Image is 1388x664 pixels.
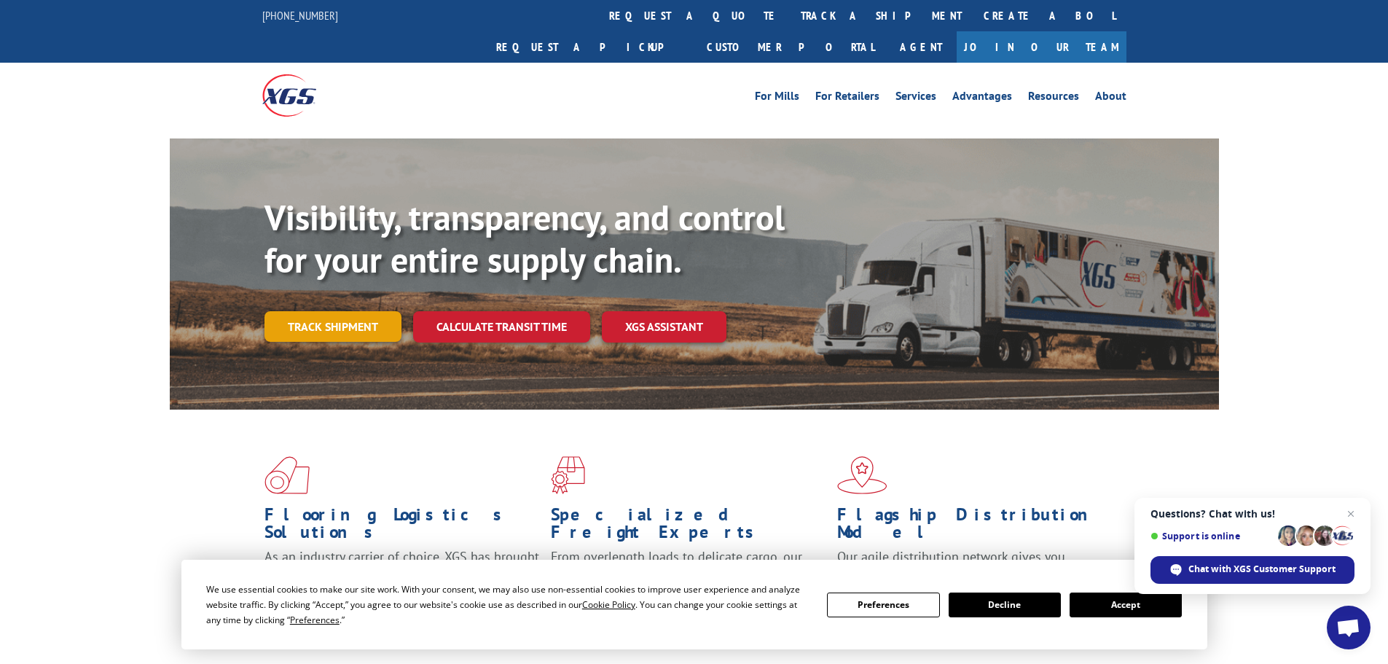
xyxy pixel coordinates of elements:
span: Support is online [1150,531,1273,542]
b: Visibility, transparency, and control for your entire supply chain. [264,195,785,282]
span: Close chat [1342,505,1360,523]
span: As an industry carrier of choice, XGS has brought innovation and dedication to flooring logistics... [264,548,539,600]
div: Chat with XGS Customer Support [1150,556,1354,584]
div: We use essential cookies to make our site work. With your consent, we may also use non-essential ... [206,582,809,628]
a: For Retailers [815,90,879,106]
p: From overlength loads to delicate cargo, our experienced staff knows the best way to move your fr... [551,548,826,613]
a: Request a pickup [485,31,696,63]
a: Customer Portal [696,31,885,63]
a: XGS ASSISTANT [602,311,726,343]
span: Questions? Chat with us! [1150,508,1354,520]
h1: Specialized Freight Experts [551,506,826,548]
a: Services [895,90,936,106]
span: Preferences [290,614,340,626]
a: Agent [885,31,957,63]
button: Accept [1070,593,1182,617]
h1: Flagship Distribution Model [837,506,1113,548]
img: xgs-icon-focused-on-flooring-red [551,456,585,494]
a: About [1095,90,1126,106]
button: Preferences [827,593,939,617]
a: Join Our Team [957,31,1126,63]
img: xgs-icon-total-supply-chain-intelligence-red [264,456,310,494]
div: Open chat [1327,606,1371,649]
span: Our agile distribution network gives you nationwide inventory management on demand. [837,548,1105,582]
img: xgs-icon-flagship-distribution-model-red [837,456,887,494]
a: Calculate transit time [413,311,590,343]
button: Decline [949,593,1061,617]
span: Cookie Policy [582,598,635,611]
a: Track shipment [264,311,401,342]
h1: Flooring Logistics Solutions [264,506,540,548]
a: [PHONE_NUMBER] [262,8,338,23]
span: Chat with XGS Customer Support [1188,563,1336,576]
div: Cookie Consent Prompt [181,560,1207,649]
a: Resources [1028,90,1079,106]
a: Advantages [952,90,1012,106]
a: For Mills [755,90,799,106]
